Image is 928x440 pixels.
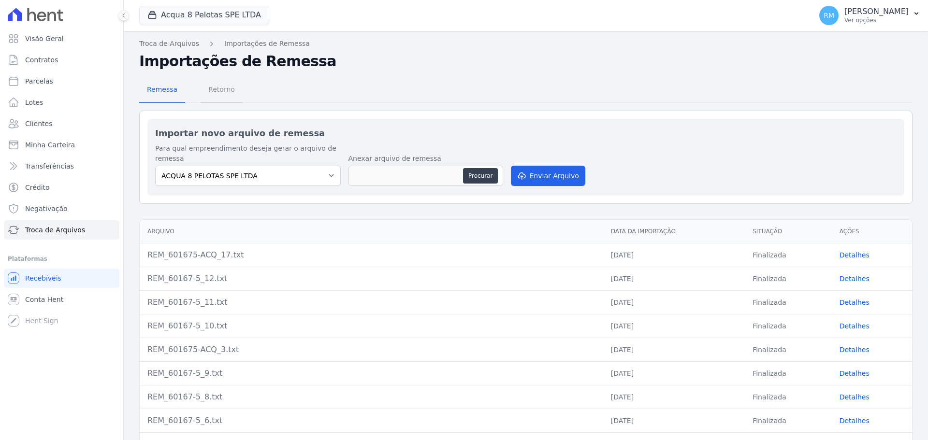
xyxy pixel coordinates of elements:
[745,314,831,338] td: Finalizada
[147,368,595,379] div: REM_60167-5_9.txt
[745,220,831,243] th: Situação
[147,297,595,308] div: REM_60167-5_11.txt
[745,338,831,361] td: Finalizada
[155,127,897,140] h2: Importar novo arquivo de remessa
[4,71,119,91] a: Parcelas
[4,199,119,218] a: Negativação
[4,29,119,48] a: Visão Geral
[139,78,185,103] a: Remessa
[155,143,341,164] label: Para qual empreendimento deseja gerar o arquivo de remessa
[4,269,119,288] a: Recebíveis
[603,243,745,267] td: [DATE]
[147,320,595,332] div: REM_60167-5_10.txt
[603,361,745,385] td: [DATE]
[603,409,745,432] td: [DATE]
[603,385,745,409] td: [DATE]
[25,161,74,171] span: Transferências
[147,415,595,426] div: REM_60167-5_6.txt
[25,273,61,283] span: Recebíveis
[25,76,53,86] span: Parcelas
[840,275,870,283] a: Detalhes
[139,6,269,24] button: Acqua 8 Pelotas SPE LTDA
[4,135,119,155] a: Minha Carteira
[348,154,503,164] label: Anexar arquivo de remessa
[745,385,831,409] td: Finalizada
[139,39,199,49] a: Troca de Arquivos
[147,273,595,284] div: REM_60167-5_12.txt
[141,80,183,99] span: Remessa
[4,290,119,309] a: Conta Hent
[224,39,310,49] a: Importações de Remessa
[840,322,870,330] a: Detalhes
[25,119,52,128] span: Clientes
[203,80,241,99] span: Retorno
[840,417,870,425] a: Detalhes
[832,220,912,243] th: Ações
[147,344,595,355] div: REM_601675-ACQ_3.txt
[745,243,831,267] td: Finalizada
[147,391,595,403] div: REM_60167-5_8.txt
[4,93,119,112] a: Lotes
[25,204,68,213] span: Negativação
[745,361,831,385] td: Finalizada
[840,346,870,354] a: Detalhes
[603,267,745,290] td: [DATE]
[201,78,243,103] a: Retorno
[840,251,870,259] a: Detalhes
[140,220,603,243] th: Arquivo
[603,220,745,243] th: Data da Importação
[25,140,75,150] span: Minha Carteira
[4,220,119,240] a: Troca de Arquivos
[745,267,831,290] td: Finalizada
[840,298,870,306] a: Detalhes
[812,2,928,29] button: RM [PERSON_NAME] Ver opções
[463,168,498,184] button: Procurar
[25,183,50,192] span: Crédito
[25,225,85,235] span: Troca de Arquivos
[840,369,870,377] a: Detalhes
[139,39,913,49] nav: Breadcrumb
[147,249,595,261] div: REM_601675-ACQ_17.txt
[603,290,745,314] td: [DATE]
[8,253,116,265] div: Plataformas
[4,114,119,133] a: Clientes
[840,393,870,401] a: Detalhes
[824,12,834,19] span: RM
[4,50,119,70] a: Contratos
[4,156,119,176] a: Transferências
[511,166,585,186] button: Enviar Arquivo
[25,34,64,43] span: Visão Geral
[844,16,909,24] p: Ver opções
[844,7,909,16] p: [PERSON_NAME]
[603,338,745,361] td: [DATE]
[25,98,43,107] span: Lotes
[25,295,63,304] span: Conta Hent
[603,314,745,338] td: [DATE]
[4,178,119,197] a: Crédito
[745,290,831,314] td: Finalizada
[139,78,243,103] nav: Tab selector
[139,53,913,70] h2: Importações de Remessa
[745,409,831,432] td: Finalizada
[25,55,58,65] span: Contratos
